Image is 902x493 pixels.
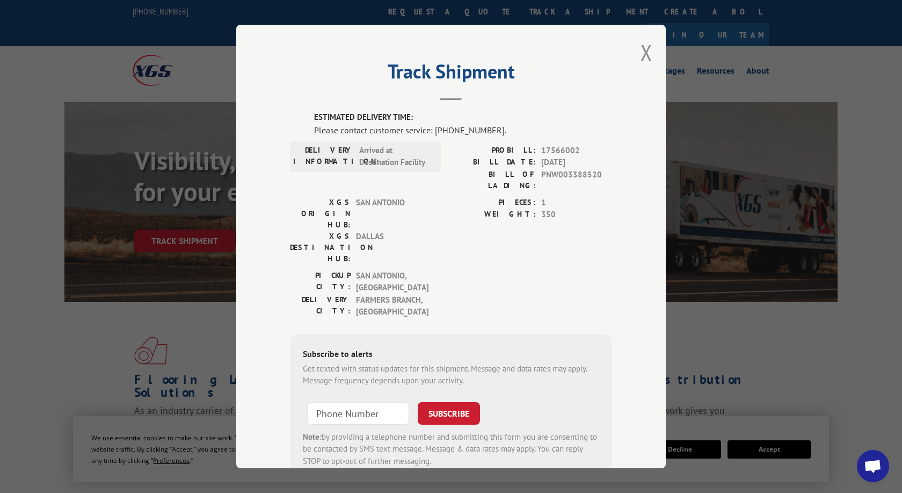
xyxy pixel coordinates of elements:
[541,209,612,221] span: 350
[290,196,351,230] label: XGS ORIGIN HUB:
[290,294,351,318] label: DELIVERY CITY:
[290,64,612,84] h2: Track Shipment
[857,450,889,482] a: Open chat
[541,156,612,169] span: [DATE]
[303,431,599,467] div: by providing a telephone number and submitting this form you are consenting to be contacted by SM...
[356,230,428,264] span: DALLAS
[541,144,612,156] span: 17566002
[541,168,612,191] span: PNW003388520
[303,431,322,441] strong: Note:
[307,402,409,424] input: Phone Number
[290,230,351,264] label: XGS DESTINATION HUB:
[451,168,536,191] label: BILL OF LADING:
[418,402,480,424] button: SUBSCRIBE
[356,294,428,318] span: FARMERS BRANCH , [GEOGRAPHIC_DATA]
[451,209,536,221] label: WEIGHT:
[641,38,652,67] button: Close modal
[303,347,599,362] div: Subscribe to alerts
[451,196,536,209] label: PIECES:
[541,196,612,209] span: 1
[293,144,354,168] label: DELIVERY INFORMATION:
[359,144,432,168] span: Arrived at Destination Facility
[314,123,612,136] div: Please contact customer service: [PHONE_NUMBER].
[451,156,536,169] label: BILL DATE:
[356,196,428,230] span: SAN ANTONIO
[451,144,536,156] label: PROBILL:
[356,269,428,294] span: SAN ANTONIO , [GEOGRAPHIC_DATA]
[303,362,599,387] div: Get texted with status updates for this shipment. Message and data rates may apply. Message frequ...
[290,269,351,294] label: PICKUP CITY:
[314,111,612,124] label: ESTIMATED DELIVERY TIME:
